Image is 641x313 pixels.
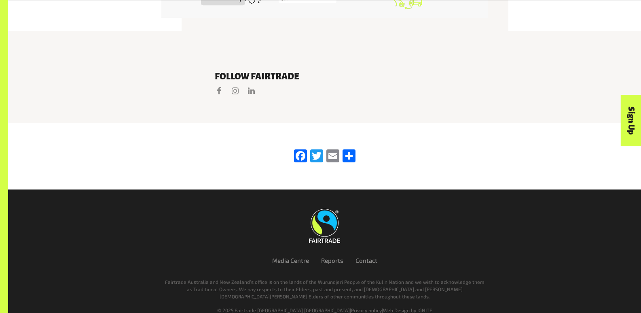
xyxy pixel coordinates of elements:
[351,307,382,313] a: Privacy policy
[341,149,357,164] a: Share
[217,307,350,313] span: © 2025 Fairtrade [GEOGRAPHIC_DATA] [GEOGRAPHIC_DATA]
[309,209,340,243] img: Fairtrade Australia New Zealand logo
[215,86,224,95] a: Visit us on facebook
[164,278,486,300] p: Fairtrade Australia and New Zealand’s office is on the lands of the Wurundjeri People of the Kuli...
[355,257,377,264] a: Contact
[325,149,341,164] a: Email
[231,86,240,95] a: Visit us on Instagram
[383,307,432,313] a: Web Design by IGNITE
[309,149,325,164] a: Twitter
[321,257,343,264] a: Reports
[272,257,309,264] a: Media Centre
[215,72,435,81] h6: Follow Fairtrade
[247,86,256,95] a: Visit us on linkedIn
[292,149,309,164] a: Facebook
